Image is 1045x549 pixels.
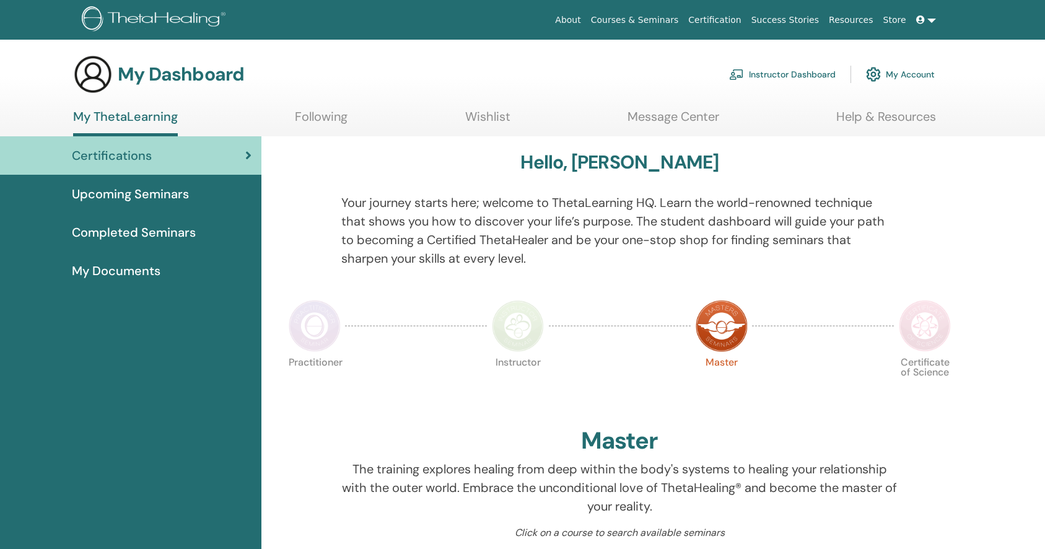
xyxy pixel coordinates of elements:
[581,427,658,455] h2: Master
[746,9,824,32] a: Success Stories
[696,300,748,352] img: Master
[118,63,244,86] h3: My Dashboard
[341,460,898,516] p: The training explores healing from deep within the body's systems to healing your relationship wi...
[520,151,719,173] h3: Hello, [PERSON_NAME]
[696,358,748,410] p: Master
[289,300,341,352] img: Practitioner
[72,223,196,242] span: Completed Seminars
[586,9,684,32] a: Courses & Seminars
[492,300,544,352] img: Instructor
[866,61,935,88] a: My Account
[72,185,189,203] span: Upcoming Seminars
[878,9,911,32] a: Store
[836,109,936,133] a: Help & Resources
[73,109,178,136] a: My ThetaLearning
[899,300,951,352] img: Certificate of Science
[72,261,160,280] span: My Documents
[866,64,881,85] img: cog.svg
[73,55,113,94] img: generic-user-icon.jpg
[341,193,898,268] p: Your journey starts here; welcome to ThetaLearning HQ. Learn the world-renowned technique that sh...
[899,358,951,410] p: Certificate of Science
[295,109,348,133] a: Following
[824,9,878,32] a: Resources
[72,146,152,165] span: Certifications
[627,109,719,133] a: Message Center
[729,61,836,88] a: Instructor Dashboard
[341,525,898,540] p: Click on a course to search available seminars
[550,9,585,32] a: About
[82,6,230,34] img: logo.png
[465,109,510,133] a: Wishlist
[492,358,544,410] p: Instructor
[289,358,341,410] p: Practitioner
[729,69,744,80] img: chalkboard-teacher.svg
[683,9,746,32] a: Certification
